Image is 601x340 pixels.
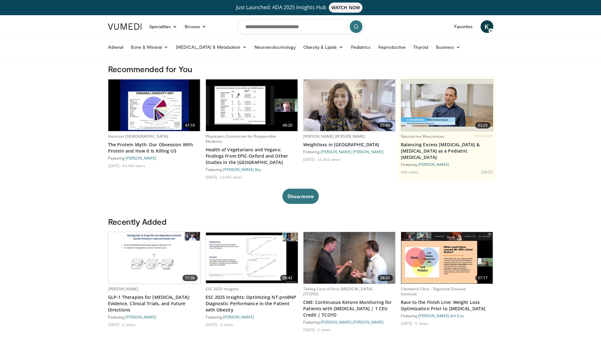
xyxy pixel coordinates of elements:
[475,122,490,129] span: 03:29
[321,149,384,154] a: [PERSON_NAME] [PERSON_NAME]
[206,232,298,284] a: 09:42
[450,313,464,318] a: Arit Esu
[418,313,449,318] a: [PERSON_NAME]
[304,79,395,131] a: 07:40
[280,122,295,129] span: 49:20
[378,275,393,281] span: 58:35
[108,23,142,30] img: VuMedi Logo
[474,134,493,138] span: FEATURED
[206,134,276,144] a: Physicians Committee for Responsible Medicine
[481,169,493,174] li: [DATE]
[401,299,493,312] a: Race to the Finish Line: Weight Loss Optimization Prior to [MEDICAL_DATA]
[206,174,219,179] li: [DATE]
[122,322,136,327] li: 2 views
[304,232,395,284] img: 0ba9e85d-8739-4432-825d-088f70eb9f06.620x360_q85_upscale.jpg
[317,327,331,332] li: 2 views
[206,286,239,292] a: ESC 2025 Insights
[206,79,298,131] a: 49:20
[125,315,157,319] a: [PERSON_NAME]
[182,122,198,129] span: 47:10
[206,79,298,131] img: 606f2b51-b844-428b-aa21-8c0c72d5a896.620x360_q85_upscale.jpg
[282,189,319,204] button: Show more
[329,3,362,13] span: WATCH NOW
[108,163,122,168] li: [DATE]
[401,321,414,326] li: [DATE]
[108,64,493,74] h3: Recommended for You
[280,275,295,281] span: 09:42
[127,41,172,54] a: Bone & Mineral
[108,217,493,227] h3: Recently Added
[223,315,254,319] a: [PERSON_NAME]
[401,169,419,174] li: 450 views
[303,134,365,139] a: [PERSON_NAME] [PERSON_NAME]
[401,286,466,297] a: Cleveland Clinic - Digestive Disease Institute
[401,313,493,318] div: Featuring: ,
[401,232,493,284] a: 57:17
[303,286,373,297] a: Taking Care of Your [MEDICAL_DATA] (TCOYD)
[108,232,200,284] img: e5967eec-2130-46be-a5a6-ebe23d9afdca.620x360_q85_upscale.jpg
[401,142,493,161] a: Balancing Excess [MEDICAL_DATA] & [MEDICAL_DATA] as a Pediatric [MEDICAL_DATA]
[220,174,242,179] li: 32,945 views
[251,41,299,54] a: Neuroendocrinology
[418,162,449,167] a: [PERSON_NAME]
[317,157,341,162] li: 30,452 views
[303,327,317,332] li: [DATE]
[303,319,396,324] div: Featuring: ,
[220,322,233,327] li: 3 views
[108,79,200,131] img: b7b8b05e-5021-418b-a89a-60a270e7cf82.620x360_q85_upscale.jpg
[303,142,396,148] a: Weightloss in [GEOGRAPHIC_DATA]
[401,232,493,284] img: 4c6e1185-7097-44ab-8e43-828faf9c64cf.620x360_q85_upscale.jpg
[125,156,157,160] a: [PERSON_NAME]
[108,232,200,284] a: 17:36
[481,20,493,33] a: K
[475,275,490,281] span: 57:17
[304,232,395,284] a: 58:35
[108,294,201,313] a: GLP-1 Therapies for [MEDICAL_DATA]: Evidence, Clinical Trials, and Future Directions
[321,320,352,324] a: [PERSON_NAME]
[206,167,298,172] div: Featuring:
[108,155,201,161] div: Featuring:
[206,314,298,319] div: Featuring:
[145,20,181,33] a: Specialties
[104,41,127,54] a: Adrenal
[303,149,396,154] div: Featuring:
[122,163,145,168] li: 93,450 views
[108,286,139,292] a: [PERSON_NAME]
[303,157,317,162] li: [DATE]
[347,41,375,54] a: Pediatrics
[451,20,477,33] a: Favorites
[432,41,464,54] a: Business
[237,19,364,34] input: Search topics, interventions
[181,20,210,33] a: Browse
[108,322,122,327] li: [DATE]
[109,3,492,13] a: Just Launched: ADA 2025 Insights HubWATCH NOW
[206,322,219,327] li: [DATE]
[415,321,428,326] li: 5 views
[378,122,393,129] span: 07:40
[353,320,384,324] a: [PERSON_NAME]
[182,275,198,281] span: 17:36
[108,79,200,131] a: 47:10
[108,142,201,154] a: The Protein Myth: Our Obsession With Protein and How It Is Killing US
[303,299,396,318] a: CME: Continuous Ketone Monitoring for Patients with [MEDICAL_DATA] | 1 CEU Credit | TCOYD
[401,134,444,139] a: Neurocrine Biosciences
[401,84,493,127] img: 1b5e373f-7819-44bc-b563-bf1b3a682396.png.620x360_q85_upscale.png
[374,41,409,54] a: Reproductive
[304,79,395,131] img: 9983fed1-7565-45be-8934-aef1103ce6e2.620x360_q85_upscale.jpg
[108,314,201,319] div: Featuring:
[223,167,261,172] a: [PERSON_NAME] Key
[206,233,298,283] img: c5111877-142e-4a19-9dce-dfa054a259d1.620x360_q85_upscale.jpg
[401,79,493,131] a: 03:29
[172,41,251,54] a: [MEDICAL_DATA] & Metabolism
[299,41,347,54] a: Obesity & Lipids
[206,147,298,166] a: Health of Vegetarians and Vegans: Findings From EPIC-Oxford and Other Studies in the [GEOGRAPHIC_...
[108,134,168,139] a: Houston [DEMOGRAPHIC_DATA]
[401,162,493,167] div: Featuring:
[206,294,298,313] a: ESC 2025 Insights: Optimizing NT-proBNP Diagnostic Performance in the Patient with Obesity
[409,41,432,54] a: Thyroid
